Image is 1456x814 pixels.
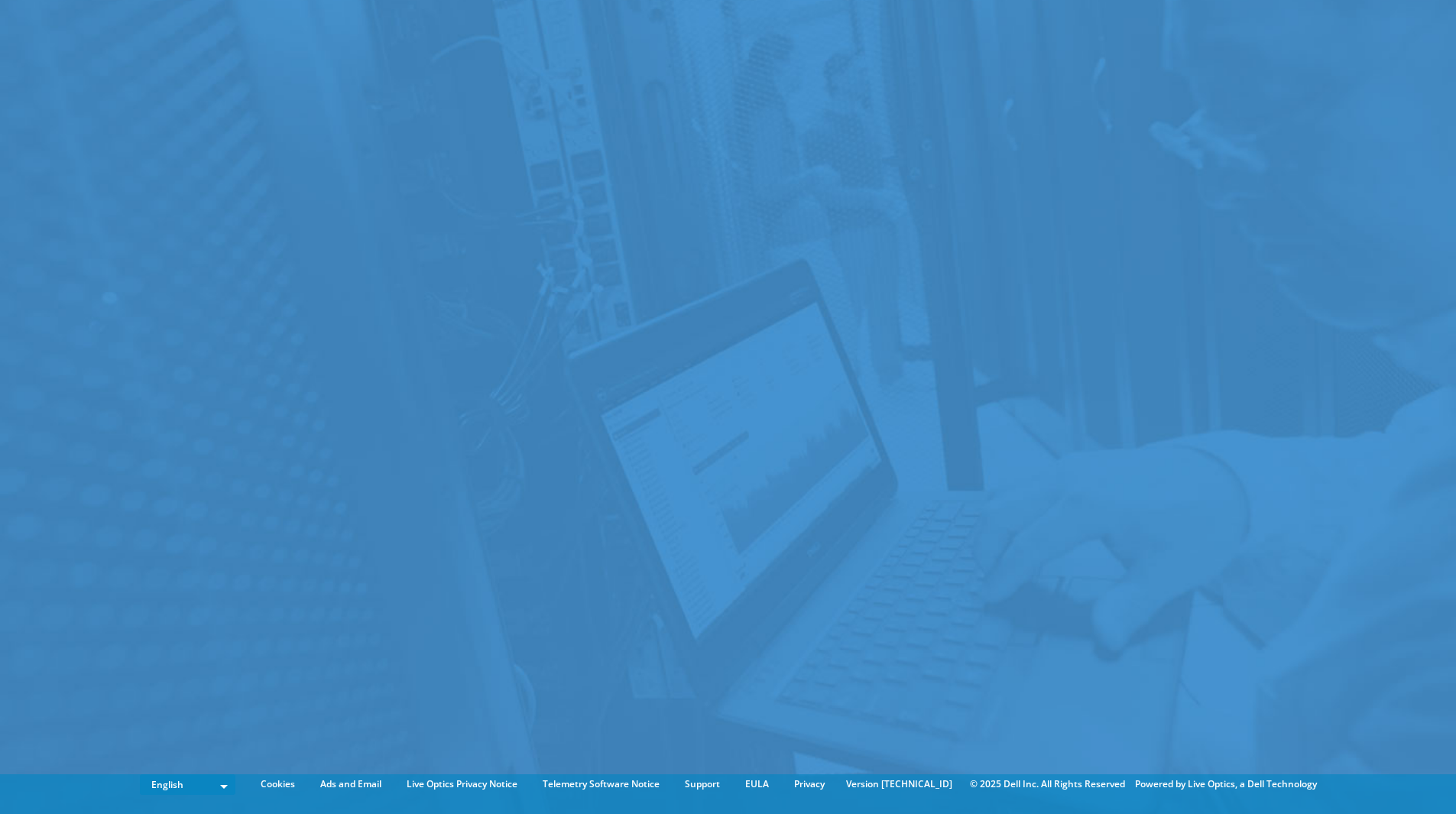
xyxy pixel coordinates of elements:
[783,776,836,793] a: Privacy
[962,776,1133,793] li: © 2025 Dell Inc. All Rights Reserved
[531,776,671,793] a: Telemetry Software Notice
[673,776,731,793] a: Support
[1135,776,1317,793] li: Powered by Live Optics, a Dell Technology
[838,776,960,793] li: Version [TECHNICAL_ID]
[249,776,306,793] a: Cookies
[395,776,529,793] a: Live Optics Privacy Notice
[734,776,780,793] a: EULA
[309,776,393,793] a: Ads and Email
